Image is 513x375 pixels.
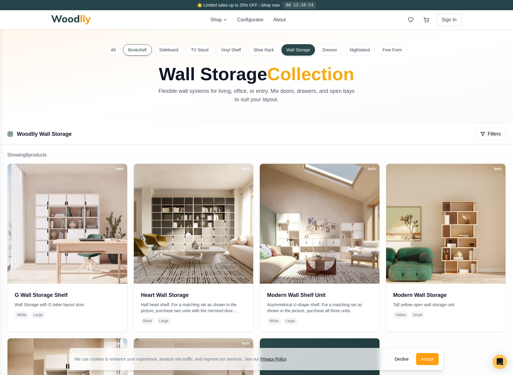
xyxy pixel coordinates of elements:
div: Inch [239,166,252,172]
a: Woodlly Wall Storage [17,131,72,137]
button: Nightstand [345,44,375,56]
div: Inch [239,340,252,347]
button: Accept [416,353,439,365]
div: Inch [113,166,126,172]
h3: Modern Wall Storage [393,291,499,299]
div: Open Intercom Messenger [493,355,507,369]
div: Inch [365,166,378,172]
p: Tall yellow open wall storage unit [393,302,499,308]
img: Modern Wall Shelf Unit [260,164,379,284]
span: White [267,317,281,325]
span: Filters [487,130,501,138]
div: Inch [113,340,126,347]
h3: G Wall Storage Shelf [15,291,120,299]
h3: Modern Wall Shelf Unit [267,291,372,299]
p: Asymmetrical U-shape shelf. For a matching set as shown in the picture, purchase all three units. [267,302,372,314]
img: G Wall Storage Shelf [7,164,127,284]
span: Large [31,311,45,319]
h3: Heart Wall Storage [141,291,246,299]
span: Small [411,311,424,319]
button: Configurator [237,16,264,23]
button: Wall Storage [281,44,315,56]
h1: Wall Storage [122,65,391,83]
span: Black [141,317,154,325]
img: Heart Wall Storage [134,164,253,284]
button: Filters [475,128,506,140]
span: Collection [267,64,354,84]
button: About [273,16,286,23]
button: TV Stand [186,44,214,56]
div: Inch [491,166,504,172]
button: Shoe Rack [248,44,279,56]
a: Shop now [261,3,280,8]
button: All [106,44,121,56]
span: Yellow [393,311,408,319]
span: 🌟 Limited sales up to 35% OFF – [197,3,261,8]
button: Sideboard [154,44,184,56]
a: Privacy Policy [260,357,286,361]
button: Shop [210,16,227,23]
button: Sign In [436,14,462,26]
span: White [15,311,29,319]
button: Vinyl Shelf [216,44,246,56]
p: Half heart shelf. For a matching set as shown in the picture, purchase two units with the mirrore... [141,302,246,314]
p: Showing 6 product s [7,151,506,159]
p: Flexible wall systems for living, office, or entry. Mix doors, drawers, and open bays to suit you... [156,87,357,104]
img: Modern Wall Storage [386,164,506,284]
button: Bookshelf [123,44,151,56]
button: Dresser [317,44,342,56]
button: Free Form [377,44,407,56]
button: Decline [389,353,414,365]
span: Large [283,317,298,325]
p: Wall Storage with G letter layout door [15,302,120,308]
div: We use cookies to enhance your experience, analyze site traffic, and improve our services. See our . [74,356,292,362]
img: Woodlly [51,15,91,25]
div: 0d 12:16:24 [283,2,316,9]
span: Large [157,317,171,325]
